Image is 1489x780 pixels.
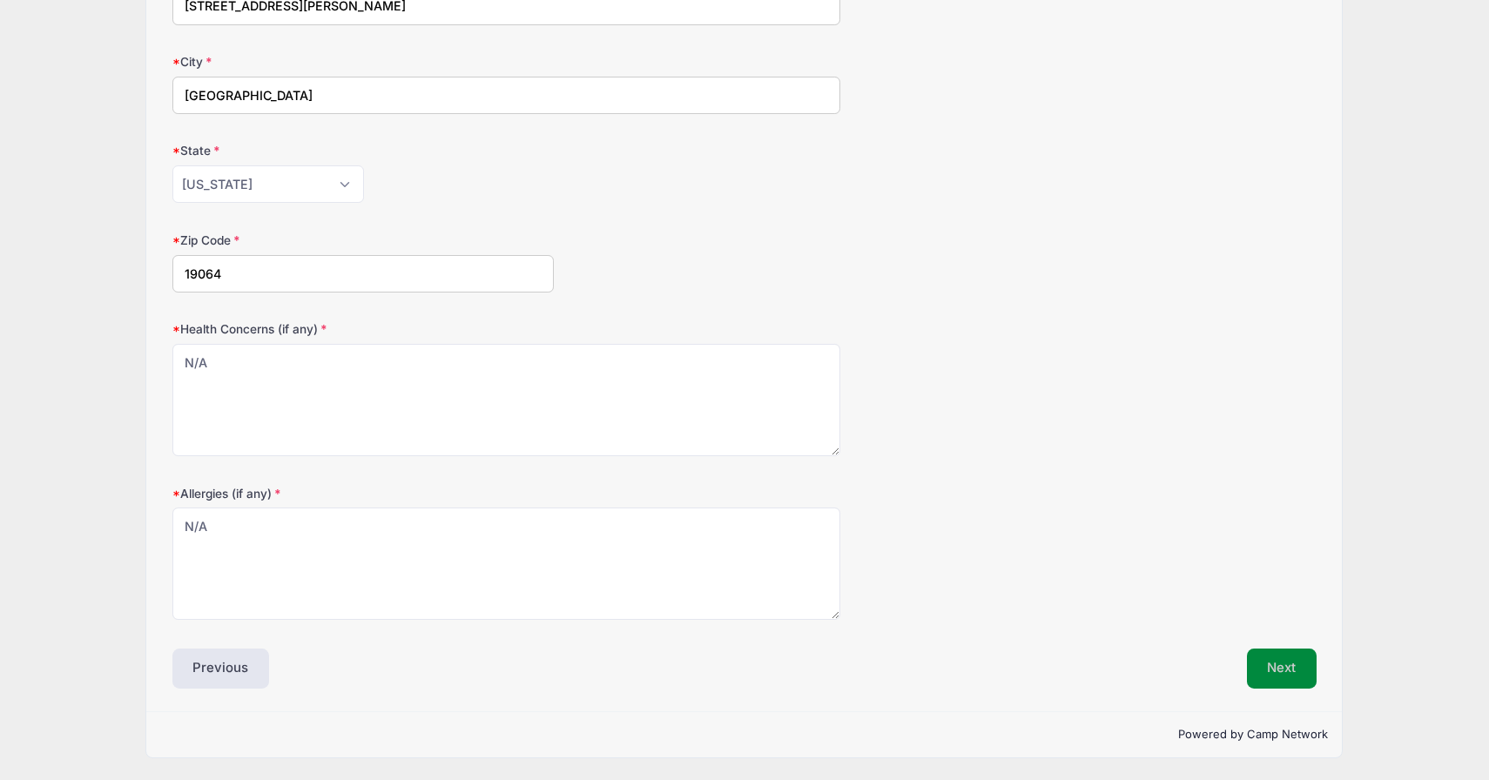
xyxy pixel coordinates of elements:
button: Previous [172,649,270,689]
p: Powered by Camp Network [161,726,1329,743]
label: State [172,142,554,159]
input: xxxxx [172,255,554,292]
textarea: N/A [172,344,840,456]
label: Allergies (if any) [172,485,554,502]
textarea: N/A [172,508,840,620]
button: Next [1247,649,1317,689]
label: City [172,53,554,71]
label: Health Concerns (if any) [172,320,554,338]
label: Zip Code [172,232,554,249]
